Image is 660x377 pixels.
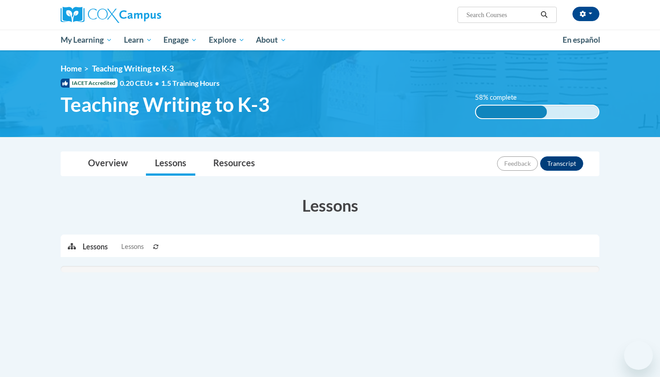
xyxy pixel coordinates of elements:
a: Explore [203,30,251,50]
span: Lessons [121,242,144,252]
button: Feedback [497,156,538,171]
a: My Learning [55,30,118,50]
button: Search [537,9,551,20]
a: Resources [204,152,264,176]
span: Teaching Writing to K-3 [92,64,174,73]
h3: Lessons [61,194,599,217]
p: Lessons [83,242,108,252]
input: Search Courses [466,9,537,20]
span: My Learning [61,35,112,45]
span: About [256,35,286,45]
a: Cox Campus [61,7,231,23]
a: Home [61,64,82,73]
span: IACET Accredited [61,79,118,88]
span: 0.20 CEUs [120,78,161,88]
a: About [251,30,293,50]
span: En español [563,35,600,44]
a: Overview [79,152,137,176]
iframe: Button to launch messaging window [624,341,653,370]
a: Engage [158,30,203,50]
img: Cox Campus [61,7,161,23]
span: • [155,79,159,87]
a: Lessons [146,152,195,176]
span: Engage [163,35,197,45]
span: Teaching Writing to K-3 [61,93,270,116]
a: En español [557,31,606,49]
button: Transcript [540,156,583,171]
div: Main menu [47,30,613,50]
span: Explore [209,35,245,45]
a: Learn [118,30,158,50]
span: Learn [124,35,152,45]
button: Account Settings [572,7,599,21]
span: 1.5 Training Hours [161,79,220,87]
div: 58% complete [476,106,547,118]
label: 58% complete [475,93,527,102]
